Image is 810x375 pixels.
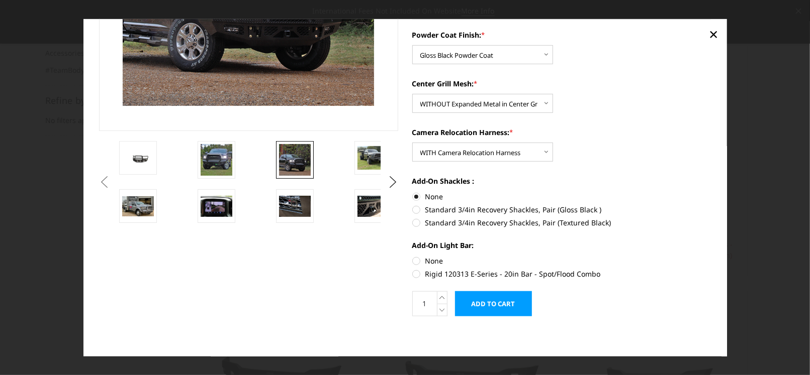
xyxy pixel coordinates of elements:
[455,291,532,316] input: Add to Cart
[412,256,711,266] label: None
[357,196,389,217] img: 2019-2025 Ram 2500-3500 - FT Series - Extreme Front Bumper
[412,204,711,215] label: Standard 3/4in Recovery Shackles, Pair (Gloss Black )
[279,196,311,217] img: 2019-2025 Ram 2500-3500 - FT Series - Extreme Front Bumper
[97,174,112,189] button: Previous
[412,240,711,251] label: Add-On Light Bar:
[122,151,154,165] img: 2019-2025 Ram 2500-3500 - FT Series - Extreme Front Bumper
[201,196,232,217] img: Clear View Camera: Relocate your front camera and keep the functionality completely.
[709,23,718,45] span: ×
[412,30,711,40] label: Powder Coat Finish:
[412,127,711,138] label: Camera Relocation Harness:
[412,269,711,279] label: Rigid 120313 E-Series - 20in Bar - Spot/Flood Combo
[760,327,810,375] iframe: Chat Widget
[412,191,711,202] label: None
[412,176,711,186] label: Add-On Shackles :
[201,144,232,176] img: 2019-2025 Ram 2500-3500 - FT Series - Extreme Front Bumper
[412,78,711,89] label: Center Grill Mesh:
[385,174,400,189] button: Next
[412,217,711,228] label: Standard 3/4in Recovery Shackles, Pair (Textured Black)
[279,144,311,176] img: 2019-2025 Ram 2500-3500 - FT Series - Extreme Front Bumper
[705,26,722,42] a: Close
[357,146,389,170] img: 2019-2025 Ram 2500-3500 - FT Series - Extreme Front Bumper
[122,196,154,216] img: 2019-2025 Ram 2500-3500 - FT Series - Extreme Front Bumper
